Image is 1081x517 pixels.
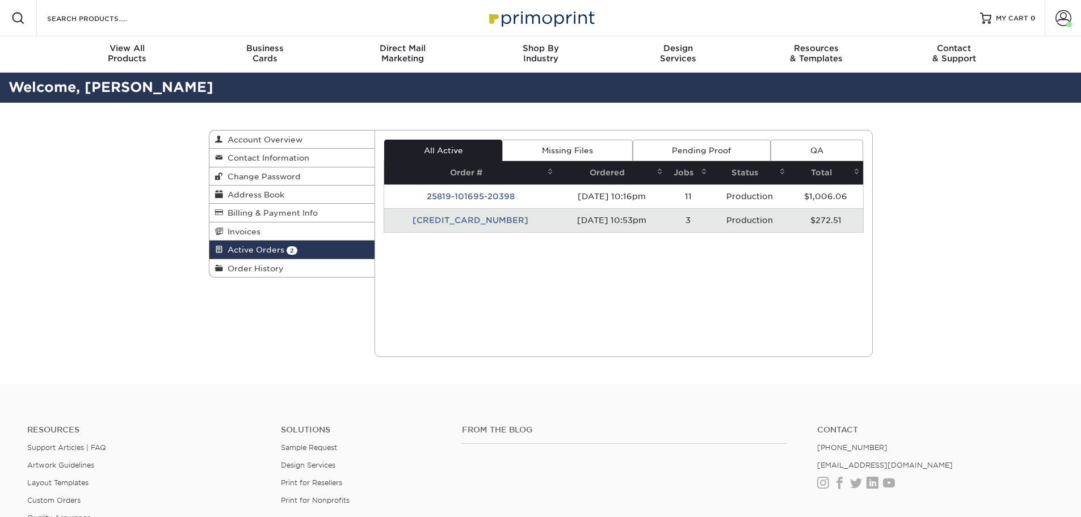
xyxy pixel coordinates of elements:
td: 3 [666,208,710,232]
span: 2 [287,246,297,255]
td: 11 [666,184,710,208]
span: MY CART [996,14,1028,23]
div: & Templates [747,43,885,64]
a: Invoices [209,222,375,241]
a: Order History [209,259,375,277]
a: Layout Templates [27,478,89,487]
div: Marketing [334,43,472,64]
a: DesignServices [609,36,747,73]
h4: From the Blog [462,425,786,435]
span: Business [196,43,334,53]
th: Ordered [557,161,666,184]
span: Resources [747,43,885,53]
a: Shop ByIndustry [472,36,609,73]
a: Contact& Support [885,36,1023,73]
a: Custom Orders [27,496,81,505]
a: Resources& Templates [747,36,885,73]
a: Change Password [209,167,375,186]
td: 25819-101695-20398 [384,184,557,208]
td: [CREDIT_CARD_NUMBER] [384,208,557,232]
span: Account Overview [223,135,302,144]
input: SEARCH PRODUCTS..... [46,11,157,25]
td: Production [710,184,789,208]
a: BusinessCards [196,36,334,73]
a: Print for Nonprofits [281,496,350,505]
a: Pending Proof [633,140,771,161]
span: Billing & Payment Info [223,208,318,217]
a: Sample Request [281,443,337,452]
span: Contact Information [223,153,309,162]
a: Contact Information [209,149,375,167]
a: Support Articles | FAQ [27,443,106,452]
span: Change Password [223,172,301,181]
div: Products [58,43,196,64]
span: Invoices [223,227,260,236]
h4: Resources [27,425,264,435]
img: Primoprint [484,6,598,30]
td: $1,006.06 [789,184,863,208]
a: Active Orders 2 [209,241,375,259]
h4: Solutions [281,425,445,435]
td: [DATE] 10:53pm [557,208,666,232]
span: Order History [223,264,284,273]
td: $272.51 [789,208,863,232]
div: Cards [196,43,334,64]
th: Status [710,161,789,184]
a: All Active [384,140,502,161]
td: [DATE] 10:16pm [557,184,666,208]
a: Direct MailMarketing [334,36,472,73]
a: Contact [817,425,1054,435]
div: Services [609,43,747,64]
div: Industry [472,43,609,64]
span: Address Book [223,190,284,199]
a: View AllProducts [58,36,196,73]
span: 0 [1030,14,1036,22]
span: Active Orders [223,245,284,254]
a: [EMAIL_ADDRESS][DOMAIN_NAME] [817,461,953,469]
a: Print for Resellers [281,478,342,487]
span: Contact [885,43,1023,53]
th: Total [789,161,863,184]
span: Direct Mail [334,43,472,53]
th: Jobs [666,161,710,184]
a: [PHONE_NUMBER] [817,443,887,452]
span: Shop By [472,43,609,53]
td: Production [710,208,789,232]
span: View All [58,43,196,53]
th: Order # [384,161,557,184]
a: QA [771,140,863,161]
a: Billing & Payment Info [209,204,375,222]
a: Artwork Guidelines [27,461,94,469]
a: Missing Files [502,140,632,161]
span: Design [609,43,747,53]
a: Design Services [281,461,335,469]
a: Address Book [209,186,375,204]
div: & Support [885,43,1023,64]
a: Account Overview [209,131,375,149]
